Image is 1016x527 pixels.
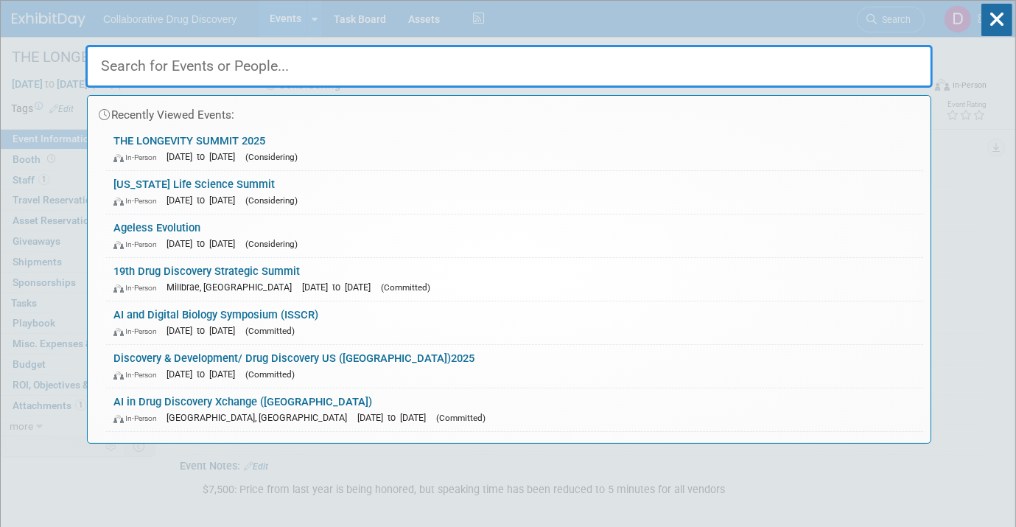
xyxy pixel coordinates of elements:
span: (Considering) [245,239,298,249]
span: [DATE] to [DATE] [167,151,242,162]
a: [US_STATE] Life Science Summit In-Person [DATE] to [DATE] (Considering) [106,171,923,214]
span: In-Person [113,413,164,423]
span: [DATE] to [DATE] [167,195,242,206]
a: Discovery & Development/ Drug Discovery US ([GEOGRAPHIC_DATA])2025 In-Person [DATE] to [DATE] (Co... [106,345,923,388]
a: AI in Drug Discovery Xchange ([GEOGRAPHIC_DATA]) In-Person [GEOGRAPHIC_DATA], [GEOGRAPHIC_DATA] [... [106,388,923,431]
span: In-Person [113,370,164,380]
a: Ageless Evolution In-Person [DATE] to [DATE] (Considering) [106,214,923,257]
input: Search for Events or People... [85,45,933,88]
span: [DATE] to [DATE] [357,412,433,423]
span: (Committed) [381,282,430,293]
span: [DATE] to [DATE] [167,238,242,249]
span: [DATE] to [DATE] [167,369,242,380]
span: (Considering) [245,195,298,206]
span: Millbrae, [GEOGRAPHIC_DATA] [167,282,299,293]
span: In-Person [113,196,164,206]
span: [DATE] to [DATE] [302,282,378,293]
a: AI and Digital Biology Symposium (ISSCR) In-Person [DATE] to [DATE] (Committed) [106,301,923,344]
span: (Committed) [245,326,295,336]
span: In-Person [113,240,164,249]
span: [DATE] to [DATE] [167,325,242,336]
span: In-Person [113,283,164,293]
a: 19th Drug Discovery Strategic Summit In-Person Millbrae, [GEOGRAPHIC_DATA] [DATE] to [DATE] (Comm... [106,258,923,301]
span: (Committed) [436,413,486,423]
span: (Committed) [245,369,295,380]
span: In-Person [113,327,164,336]
a: THE LONGEVITY SUMMIT 2025 In-Person [DATE] to [DATE] (Considering) [106,128,923,170]
span: [GEOGRAPHIC_DATA], [GEOGRAPHIC_DATA] [167,412,354,423]
span: (Considering) [245,152,298,162]
span: In-Person [113,153,164,162]
div: Recently Viewed Events: [95,96,923,128]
